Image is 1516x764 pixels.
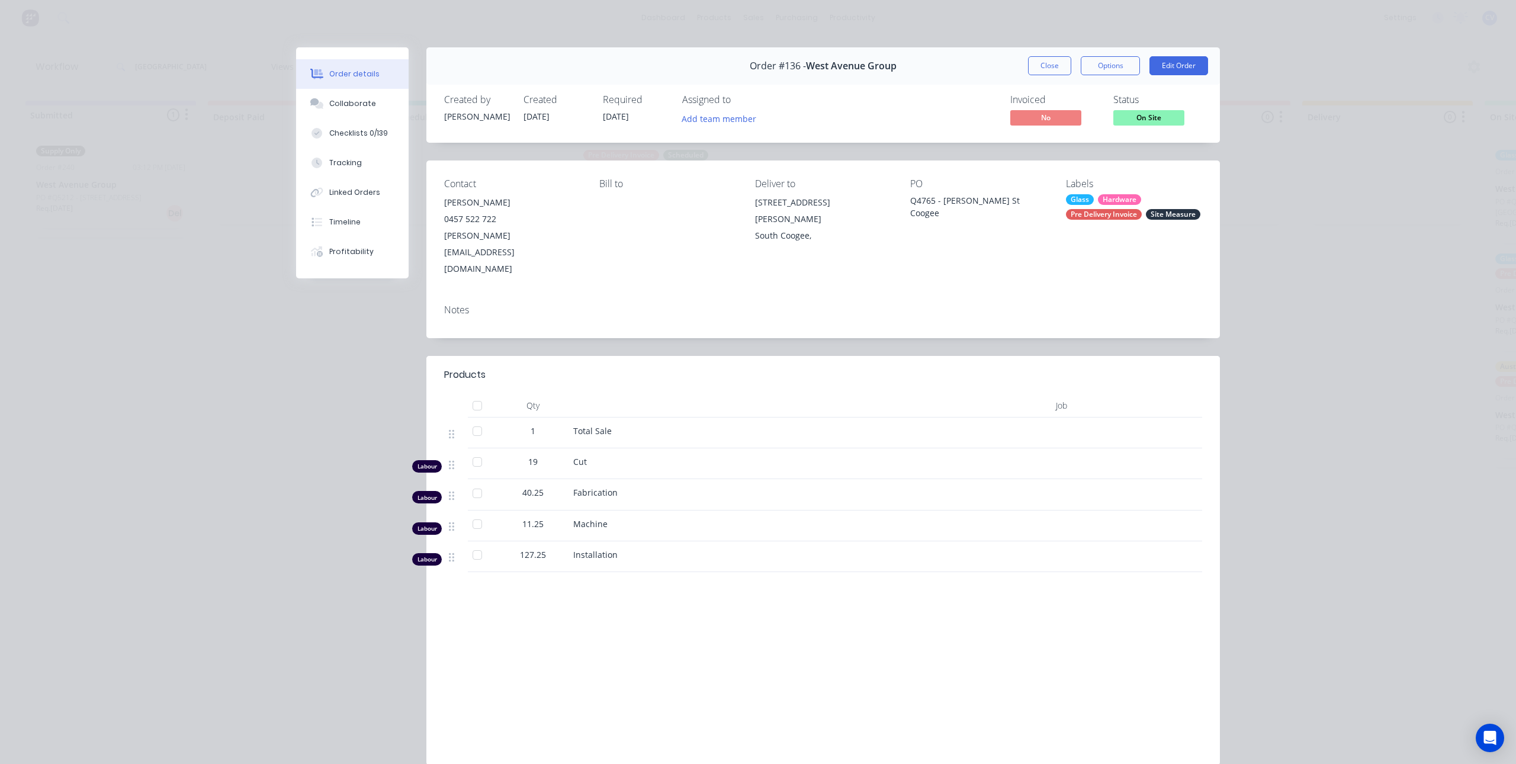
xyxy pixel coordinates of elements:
span: 11.25 [522,518,544,530]
div: Linked Orders [329,187,380,198]
span: Fabrication [573,487,618,498]
button: Collaborate [296,89,409,118]
button: Options [1081,56,1140,75]
span: 1 [531,425,535,437]
button: Add team member [682,110,763,126]
button: Edit Order [1149,56,1208,75]
div: South Coogee, [755,227,891,244]
div: Tracking [329,158,362,168]
button: Checklists 0/139 [296,118,409,148]
div: [PERSON_NAME] [444,194,580,211]
div: Pre Delivery Invoice [1066,209,1142,220]
div: Products [444,368,486,382]
button: Add team member [676,110,763,126]
div: Order details [329,69,380,79]
div: Q4765 - [PERSON_NAME] St Coogee [910,194,1046,219]
span: 127.25 [520,548,546,561]
div: Bill to [599,178,735,190]
button: Profitability [296,237,409,267]
span: On Site [1113,110,1184,125]
div: [PERSON_NAME][EMAIL_ADDRESS][DOMAIN_NAME] [444,227,580,277]
div: Hardware [1098,194,1141,205]
button: Timeline [296,207,409,237]
div: Profitability [329,246,374,257]
div: Contact [444,178,580,190]
div: Created [523,94,589,105]
div: Collaborate [329,98,376,109]
button: Order details [296,59,409,89]
button: Linked Orders [296,178,409,207]
div: Open Intercom Messenger [1476,724,1504,752]
button: Close [1028,56,1071,75]
div: Checklists 0/139 [329,128,388,139]
span: Cut [573,456,587,467]
button: Tracking [296,148,409,178]
div: Required [603,94,668,105]
div: Labels [1066,178,1202,190]
div: Job [983,394,1072,418]
span: Installation [573,549,618,560]
span: 19 [528,455,538,468]
div: Labour [412,553,442,566]
span: Machine [573,518,608,529]
div: [STREET_ADDRESS][PERSON_NAME] [755,194,891,227]
div: Notes [444,304,1202,316]
div: Labour [412,460,442,473]
span: West Avenue Group [806,60,897,72]
span: [DATE] [523,111,550,122]
span: [DATE] [603,111,629,122]
div: Site Measure [1146,209,1200,220]
div: [PERSON_NAME] [444,110,509,123]
div: PO [910,178,1046,190]
div: Invoiced [1010,94,1099,105]
div: [STREET_ADDRESS][PERSON_NAME]South Coogee, [755,194,891,244]
div: Created by [444,94,509,105]
span: Total Sale [573,425,612,436]
div: [PERSON_NAME]0457 522 722[PERSON_NAME][EMAIL_ADDRESS][DOMAIN_NAME] [444,194,580,277]
span: 40.25 [522,486,544,499]
div: Labour [412,522,442,535]
div: Deliver to [755,178,891,190]
span: No [1010,110,1081,125]
div: Timeline [329,217,361,227]
button: On Site [1113,110,1184,128]
div: 0457 522 722 [444,211,580,227]
div: Qty [497,394,568,418]
div: Labour [412,491,442,503]
div: Glass [1066,194,1094,205]
div: Assigned to [682,94,801,105]
span: Order #136 - [750,60,806,72]
div: Status [1113,94,1202,105]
